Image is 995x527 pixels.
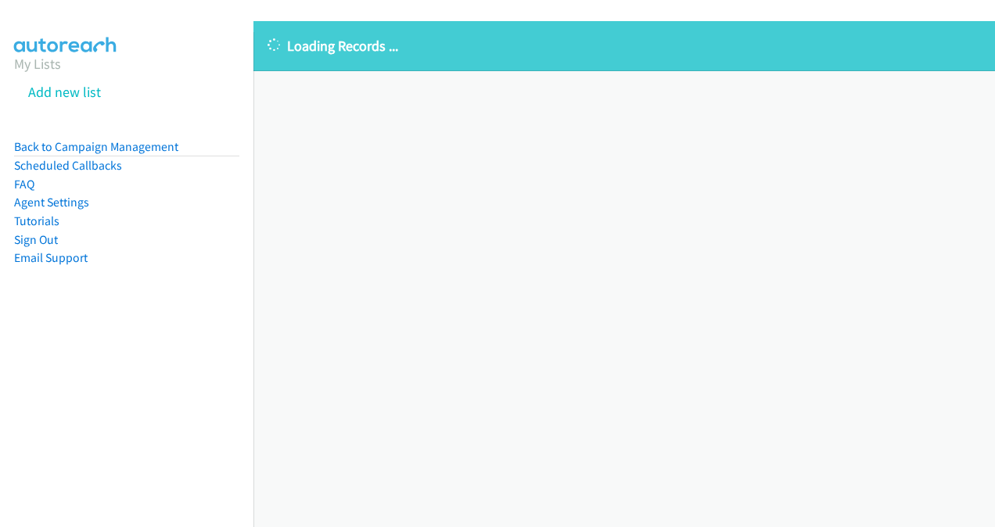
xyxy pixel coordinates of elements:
a: Agent Settings [14,195,89,210]
a: Sign Out [14,232,58,247]
a: FAQ [14,177,34,192]
a: Add new list [28,83,101,101]
a: Scheduled Callbacks [14,158,122,173]
a: Back to Campaign Management [14,139,178,154]
a: Tutorials [14,213,59,228]
p: Loading Records ... [268,35,981,56]
a: My Lists [14,55,61,73]
a: Email Support [14,250,88,265]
